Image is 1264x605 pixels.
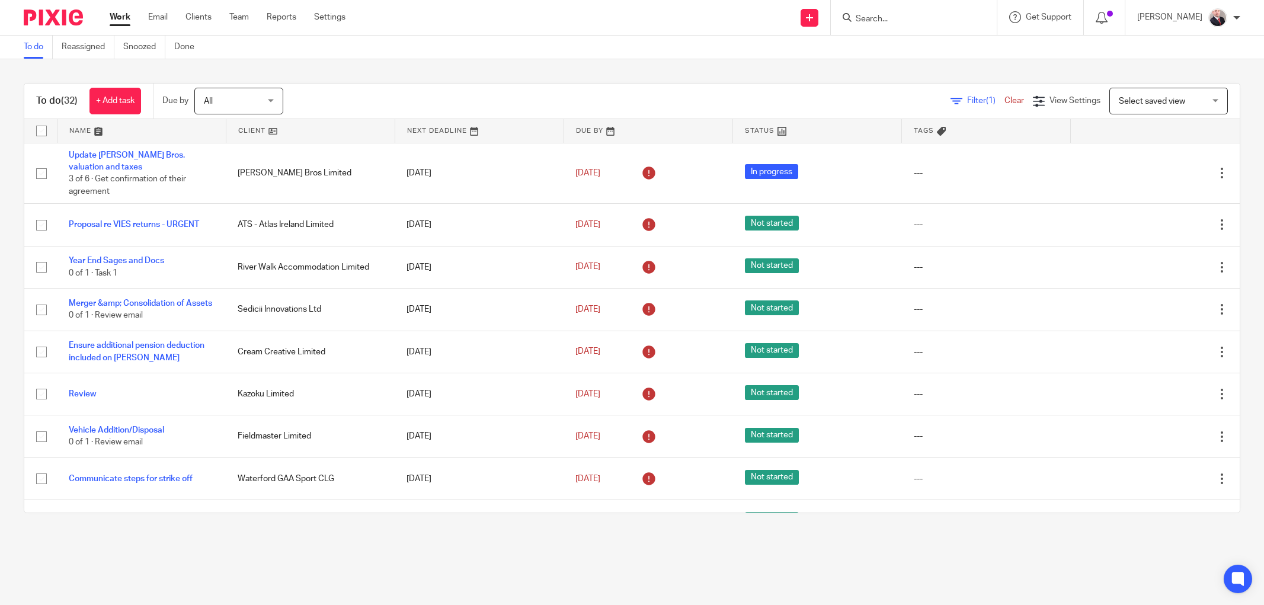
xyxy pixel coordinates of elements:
[69,151,185,171] a: Update [PERSON_NAME] Bros. valuation and taxes
[226,246,395,288] td: River Walk Accommodation Limited
[226,373,395,415] td: Kazoku Limited
[69,438,143,447] span: 0 of 1 · Review email
[745,216,799,231] span: Not started
[395,246,564,288] td: [DATE]
[575,475,600,483] span: [DATE]
[69,311,143,319] span: 0 of 1 · Review email
[110,11,130,23] a: Work
[1119,97,1185,105] span: Select saved view
[395,331,564,373] td: [DATE]
[226,289,395,331] td: Sedicii Innovations Ltd
[745,343,799,358] span: Not started
[575,432,600,440] span: [DATE]
[69,269,117,277] span: 0 of 1 · Task 1
[174,36,203,59] a: Done
[69,257,164,265] a: Year End Sages and Docs
[914,473,1059,485] div: ---
[69,175,186,196] span: 3 of 6 · Get confirmation of their agreement
[395,204,564,246] td: [DATE]
[69,426,164,434] a: Vehicle Addition/Disposal
[1049,97,1100,105] span: View Settings
[967,97,1004,105] span: Filter
[1004,97,1024,105] a: Clear
[89,88,141,114] a: + Add task
[226,143,395,204] td: [PERSON_NAME] Bros Limited
[69,299,212,308] a: Merger &amp; Consolidation of Assets
[1208,8,1227,27] img: ComerfordFoley-30PS%20-%20Ger%201.jpg
[61,96,78,105] span: (32)
[1026,13,1071,21] span: Get Support
[62,36,114,59] a: Reassigned
[745,164,798,179] span: In progress
[1137,11,1202,23] p: [PERSON_NAME]
[24,36,53,59] a: To do
[914,388,1059,400] div: ---
[148,11,168,23] a: Email
[69,390,96,398] a: Review
[575,348,600,356] span: [DATE]
[914,127,934,134] span: Tags
[914,261,1059,273] div: ---
[226,500,395,542] td: Book Green Ireland DMC Limited
[986,97,996,105] span: (1)
[123,36,165,59] a: Snoozed
[745,428,799,443] span: Not started
[395,143,564,204] td: [DATE]
[745,385,799,400] span: Not started
[395,415,564,457] td: [DATE]
[69,475,193,483] a: Communicate steps for strike off
[226,331,395,373] td: Cream Creative Limited
[36,95,78,107] h1: To do
[575,263,600,271] span: [DATE]
[69,341,204,361] a: Ensure additional pension deduction included on [PERSON_NAME]
[395,457,564,500] td: [DATE]
[162,95,188,107] p: Due by
[575,169,600,177] span: [DATE]
[745,300,799,315] span: Not started
[395,500,564,542] td: [DATE]
[24,9,83,25] img: Pixie
[575,305,600,313] span: [DATE]
[267,11,296,23] a: Reports
[226,204,395,246] td: ATS - Atlas Ireland Limited
[575,390,600,398] span: [DATE]
[914,219,1059,231] div: ---
[914,167,1059,179] div: ---
[855,14,961,25] input: Search
[69,220,199,229] a: Proposal re VIES returns - URGENT
[226,457,395,500] td: Waterford GAA Sport CLG
[229,11,249,23] a: Team
[575,220,600,229] span: [DATE]
[226,415,395,457] td: Fieldmaster Limited
[914,303,1059,315] div: ---
[395,289,564,331] td: [DATE]
[314,11,345,23] a: Settings
[745,470,799,485] span: Not started
[745,512,799,527] span: Not started
[914,346,1059,358] div: ---
[395,373,564,415] td: [DATE]
[745,258,799,273] span: Not started
[204,97,213,105] span: All
[185,11,212,23] a: Clients
[914,430,1059,442] div: ---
